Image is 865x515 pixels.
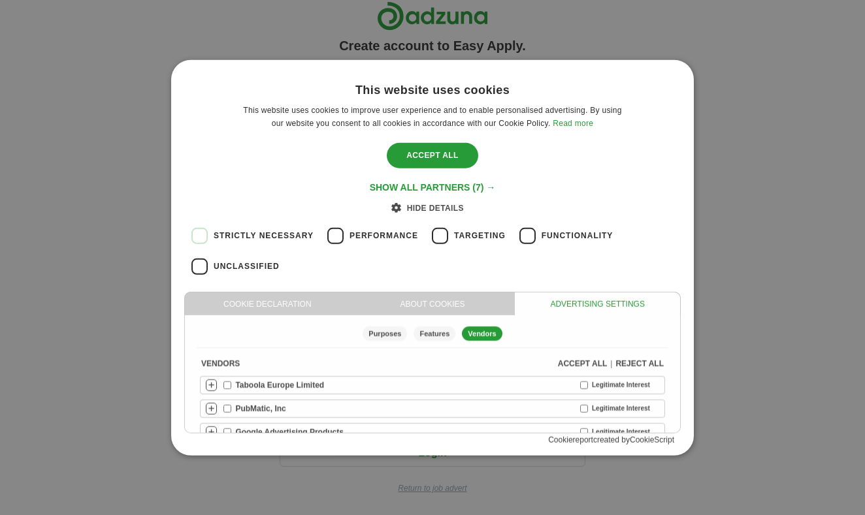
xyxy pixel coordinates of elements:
b: Legitimate Interest [592,403,650,413]
div: Advertising Settings [515,292,680,316]
div: + [206,403,217,414]
div: This website uses cookies [355,82,510,97]
a: report, opens a new window [573,435,593,445]
span: Strictly necessary [214,230,314,242]
div: + [206,379,217,391]
span: Targeting [454,230,506,242]
div: Accept all [387,143,478,168]
div: Features [414,326,455,341]
div: Cookie consent dialog [171,59,694,455]
span: Show all partners [370,182,470,193]
span: Hide details [407,204,464,213]
span: Performance [350,230,418,242]
div: + [206,426,217,438]
div: Cookie declaration [185,292,350,316]
b: PubMatic, Inc [235,403,286,414]
b: Google Advertising Products [235,426,344,438]
b: Legitimate Interest [592,380,650,390]
div: Purposes [363,326,407,341]
a: CookieScript Consent Management Platform, opens a new window [630,435,674,445]
a: Read more, opens a new window [553,119,593,128]
span: Functionality [542,230,613,242]
b: Legitimate Interest [592,427,650,437]
div: Vendors [462,326,502,341]
div: About cookies [350,292,515,316]
span: (7) → [472,182,495,193]
div: | [610,358,612,369]
span: Unclassified [214,260,280,272]
div: Accept all [558,358,608,369]
div: Hide details [401,201,464,214]
span: This website uses cookies to improve user experience and to enable personalised advertising. By u... [243,106,621,128]
div: Vendors [201,358,240,369]
div: Show all partners (7) → [370,181,496,193]
div: Cookie created by [184,434,681,446]
div: Reject all [615,358,664,369]
b: Taboola Europe Limited [235,379,324,391]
